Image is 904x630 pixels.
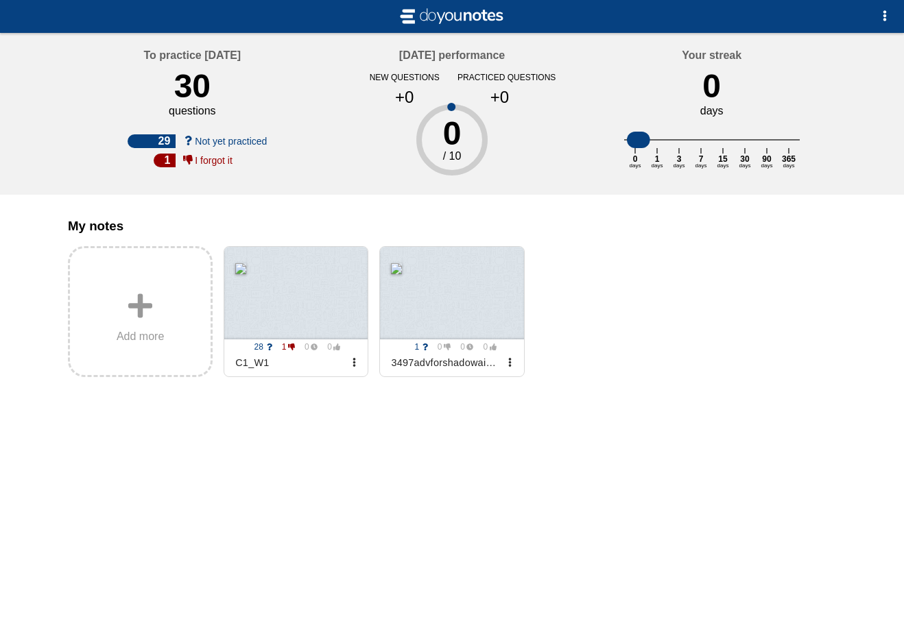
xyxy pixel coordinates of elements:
[717,162,728,169] text: days
[224,246,368,377] a: 28 1 0 0 C1_W1
[144,49,241,62] h4: To practice [DATE]
[368,88,441,107] div: +0
[174,67,211,105] div: 30
[629,162,641,169] text: days
[632,154,637,164] text: 0
[297,342,318,352] span: 0
[195,155,232,166] span: I forgot it
[654,154,659,164] text: 1
[463,88,536,107] div: +0
[457,73,542,82] div: practiced questions
[698,154,703,164] text: 7
[169,105,216,117] div: questions
[676,154,681,164] text: 3
[154,154,176,167] div: 1
[357,117,547,150] div: 0
[761,162,772,169] text: days
[476,342,497,352] span: 0
[385,352,501,374] div: 3497advforshadowaiintheworkplacev31758287885637
[274,342,295,352] span: 1
[740,154,750,164] text: 30
[783,162,794,169] text: days
[702,67,721,105] div: 0
[195,136,267,147] span: Not yet practiced
[673,162,685,169] text: days
[128,134,176,148] div: 29
[871,3,899,30] button: Options
[453,342,474,352] span: 0
[252,342,272,352] span: 28
[379,246,524,377] a: 1 0 0 0 3497advforshadowaiintheworkplacev31758287885637
[399,49,505,62] h4: [DATE] performance
[407,342,428,352] span: 1
[320,342,341,352] span: 0
[430,342,451,352] span: 0
[357,150,547,162] div: / 10
[782,154,796,164] text: 365
[700,105,724,117] div: days
[739,162,750,169] text: days
[230,352,346,374] div: C1_W1
[695,162,706,169] text: days
[651,162,663,169] text: days
[397,5,507,27] img: svg+xml;base64,CiAgICAgIDxzdmcgdmlld0JveD0iLTIgLTIgMjAgNCIgeG1sbnM9Imh0dHA6Ly93d3cudzMub3JnLzIwMD...
[117,330,164,343] span: Add more
[682,49,741,62] h4: Your streak
[718,154,728,164] text: 15
[762,154,772,164] text: 90
[68,219,836,234] h3: My notes
[362,73,447,82] div: new questions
